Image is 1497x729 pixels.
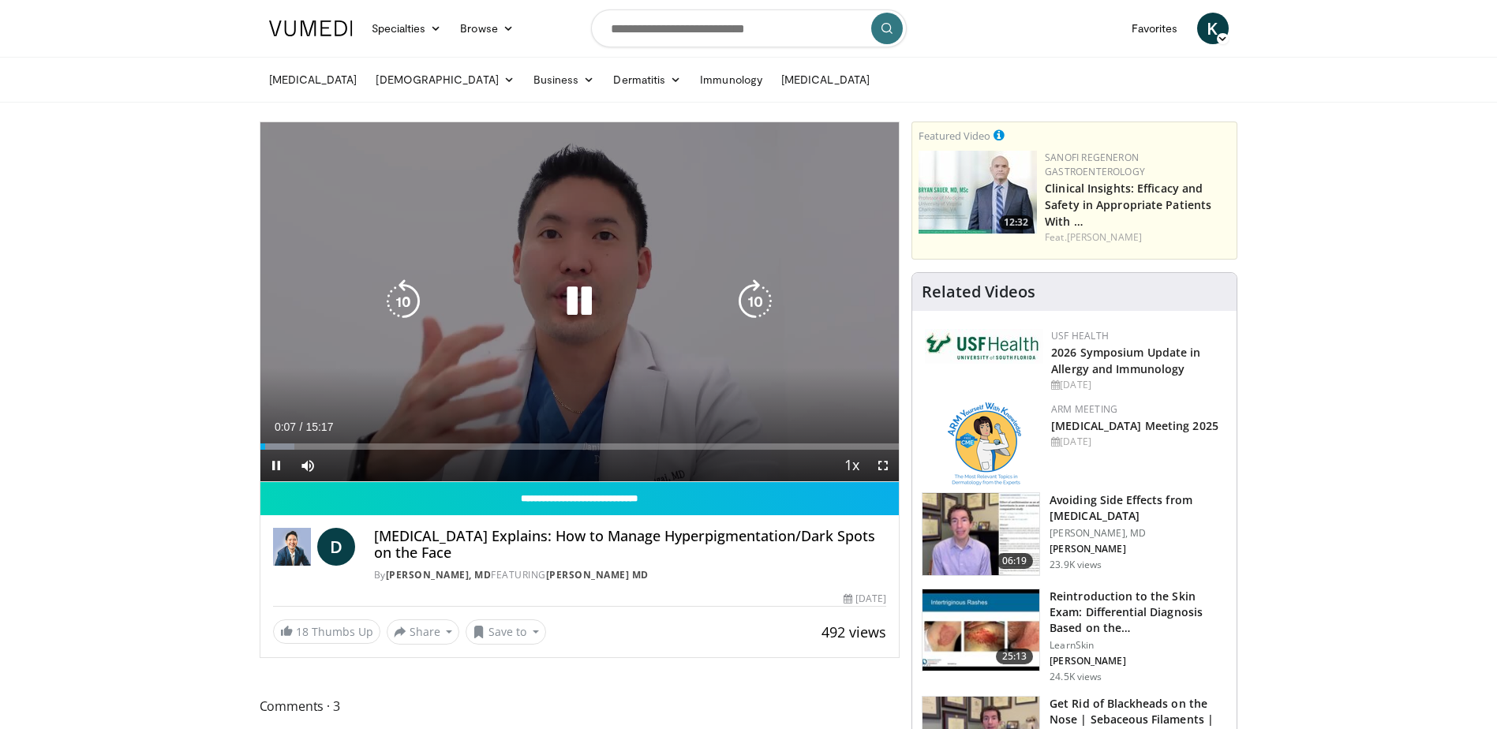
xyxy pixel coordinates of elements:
p: [PERSON_NAME] [1050,543,1227,555]
button: Pause [260,450,292,481]
span: 12:32 [999,215,1033,230]
button: Save to [466,619,546,645]
img: Daniel Sugai, MD [273,528,311,566]
p: 23.9K views [1050,559,1102,571]
a: [PERSON_NAME] MD [546,568,649,581]
a: Immunology [690,64,772,95]
img: 022c50fb-a848-4cac-a9d8-ea0906b33a1b.150x105_q85_crop-smart_upscale.jpg [923,589,1039,671]
a: ARM Meeting [1051,402,1117,416]
a: [PERSON_NAME] [1067,230,1142,244]
a: USF Health [1051,329,1109,342]
p: [PERSON_NAME] [1050,655,1227,667]
span: 15:17 [305,421,333,433]
span: 0:07 [275,421,296,433]
a: [MEDICAL_DATA] [772,64,879,95]
img: 6ba8804a-8538-4002-95e7-a8f8012d4a11.png.150x105_q85_autocrop_double_scale_upscale_version-0.2.jpg [925,329,1043,364]
span: Comments 3 [260,696,900,716]
p: LearnSkin [1050,639,1227,652]
div: [DATE] [1051,378,1224,392]
a: Business [524,64,604,95]
p: [PERSON_NAME], MD [1050,527,1227,540]
div: [DATE] [1051,435,1224,449]
div: [DATE] [844,592,886,606]
img: 6f9900f7-f6e7-4fd7-bcbb-2a1dc7b7d476.150x105_q85_crop-smart_upscale.jpg [923,493,1039,575]
h4: Related Videos [922,282,1035,301]
a: Dermatitis [604,64,690,95]
button: Playback Rate [836,450,867,481]
button: Fullscreen [867,450,899,481]
h3: Avoiding Side Effects from [MEDICAL_DATA] [1050,492,1227,524]
div: Progress Bar [260,443,900,450]
input: Search topics, interventions [591,9,907,47]
a: 06:19 Avoiding Side Effects from [MEDICAL_DATA] [PERSON_NAME], MD [PERSON_NAME] 23.9K views [922,492,1227,576]
p: 24.5K views [1050,671,1102,683]
span: 06:19 [996,553,1034,569]
a: Browse [451,13,523,44]
span: 25:13 [996,649,1034,664]
a: [PERSON_NAME], MD [386,568,492,581]
a: Favorites [1122,13,1188,44]
img: 89a28c6a-718a-466f-b4d1-7c1f06d8483b.png.150x105_q85_autocrop_double_scale_upscale_version-0.2.png [948,402,1021,485]
a: 18 Thumbs Up [273,619,380,644]
a: [MEDICAL_DATA] Meeting 2025 [1051,418,1218,433]
span: / [300,421,303,433]
h4: [MEDICAL_DATA] Explains: How to Manage Hyperpigmentation/Dark Spots on the Face [374,528,887,562]
span: 492 views [821,622,886,641]
a: K [1197,13,1229,44]
span: 18 [296,624,309,639]
small: Featured Video [919,129,990,143]
a: Specialties [362,13,451,44]
a: D [317,528,355,566]
button: Mute [292,450,324,481]
a: Sanofi Regeneron Gastroenterology [1045,151,1145,178]
img: bf9ce42c-6823-4735-9d6f-bc9dbebbcf2c.png.150x105_q85_crop-smart_upscale.jpg [919,151,1037,234]
a: [MEDICAL_DATA] [260,64,367,95]
h3: Reintroduction to the Skin Exam: Differential Diagnosis Based on the… [1050,589,1227,636]
a: 25:13 Reintroduction to the Skin Exam: Differential Diagnosis Based on the… LearnSkin [PERSON_NAM... [922,589,1227,683]
div: By FEATURING [374,568,887,582]
a: [DEMOGRAPHIC_DATA] [366,64,523,95]
video-js: Video Player [260,122,900,482]
div: Feat. [1045,230,1230,245]
a: 2026 Symposium Update in Allergy and Immunology [1051,345,1200,376]
a: 12:32 [919,151,1037,234]
button: Share [387,619,460,645]
img: VuMedi Logo [269,21,353,36]
a: Clinical Insights: Efficacy and Safety in Appropriate Patients With … [1045,181,1211,229]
